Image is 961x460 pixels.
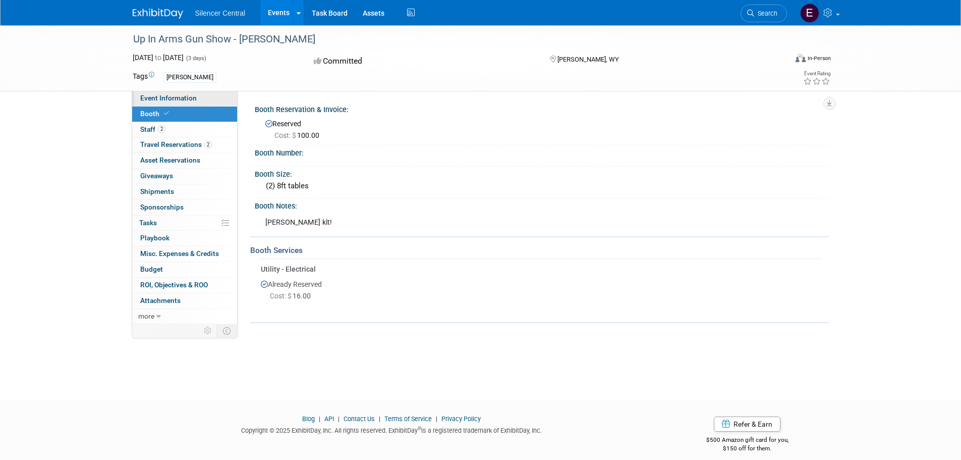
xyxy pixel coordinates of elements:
div: Booth Reservation & Invoice: [255,102,829,115]
span: 2 [158,125,165,133]
a: Misc. Expenses & Credits [132,246,237,262]
div: $150 off for them. [666,444,829,453]
a: Privacy Policy [441,415,481,423]
div: In-Person [807,55,831,62]
span: Asset Reservations [140,156,200,164]
span: to [153,54,163,62]
a: Sponsorships [132,200,237,215]
a: ROI, Objectives & ROO [132,278,237,293]
div: Event Format [727,53,831,68]
a: Attachments [132,293,237,309]
a: Shipments [132,184,237,199]
span: more [138,312,154,320]
span: Tasks [139,219,157,227]
div: Committed [311,53,534,70]
span: (3 days) [185,55,206,62]
img: ExhibitDay [133,9,183,19]
span: | [433,415,440,423]
a: Staff2 [132,122,237,137]
a: Budget [132,262,237,277]
div: Copyright © 2025 ExhibitDay, Inc. All rights reserved. ExhibitDay is a registered trademark of Ex... [133,424,651,435]
span: Travel Reservations [140,140,212,148]
a: more [132,309,237,324]
span: Shipments [140,187,174,195]
div: Reserved [262,116,821,140]
span: Event Information [140,94,197,102]
div: Booth Services [250,245,829,256]
td: Toggle Event Tabs [216,324,237,337]
span: Misc. Expenses & Credits [140,249,219,258]
a: Travel Reservations2 [132,137,237,152]
a: Refer & Earn [714,417,780,432]
a: Giveaways [132,169,237,184]
div: Booth Notes: [255,198,829,211]
span: [PERSON_NAME], WY [557,56,619,63]
span: Cost: $ [270,292,293,300]
a: Event Information [132,91,237,106]
div: Booth Size: [255,167,829,179]
a: Contact Us [344,415,375,423]
div: [PERSON_NAME] [163,72,216,83]
span: Staff [140,125,165,133]
span: Giveaways [140,172,173,180]
span: Search [754,10,777,17]
img: Format-Inperson.png [796,54,806,62]
a: Booth [132,107,237,122]
span: Playbook [140,234,169,242]
span: 2 [204,141,212,148]
div: Utility - Electrical [261,264,821,274]
a: Playbook [132,231,237,246]
div: Up In Arms Gun Show - [PERSON_NAME] [130,30,772,48]
a: Terms of Service [384,415,432,423]
a: API [324,415,334,423]
span: [DATE] [DATE] [133,54,184,62]
div: Booth Number: [255,145,829,158]
div: Event Rating [803,71,830,76]
a: Search [741,5,787,22]
span: | [335,415,342,423]
div: $500 Amazon gift card for you, [666,429,829,452]
span: | [376,415,383,423]
i: Booth reservation complete [164,111,169,116]
div: (2) 8ft tables [262,178,821,194]
td: Personalize Event Tab Strip [199,324,217,337]
span: 100.00 [274,131,323,139]
a: Tasks [132,216,237,231]
span: Silencer Central [195,9,246,17]
a: Blog [302,415,315,423]
div: [PERSON_NAME] kit! [258,213,717,233]
span: Cost: $ [274,131,297,139]
span: Budget [140,265,163,273]
td: Tags [133,71,154,83]
span: Sponsorships [140,203,184,211]
span: Attachments [140,296,181,304]
sup: ® [418,426,421,431]
a: Asset Reservations [132,153,237,168]
span: | [316,415,323,423]
span: 16.00 [270,292,315,300]
div: Already Reserved [261,274,821,310]
span: Booth [140,110,171,118]
img: Emma Houwman [800,4,819,23]
span: ROI, Objectives & ROO [140,281,208,289]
